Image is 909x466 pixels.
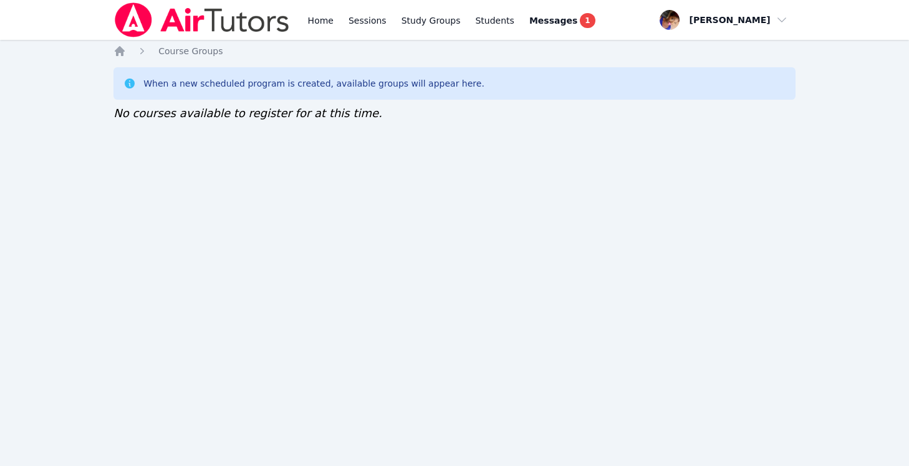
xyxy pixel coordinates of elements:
[529,14,577,27] span: Messages
[580,13,595,28] span: 1
[143,77,484,90] div: When a new scheduled program is created, available groups will appear here.
[158,46,223,56] span: Course Groups
[113,2,290,37] img: Air Tutors
[113,107,382,120] span: No courses available to register for at this time.
[158,45,223,57] a: Course Groups
[113,45,796,57] nav: Breadcrumb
